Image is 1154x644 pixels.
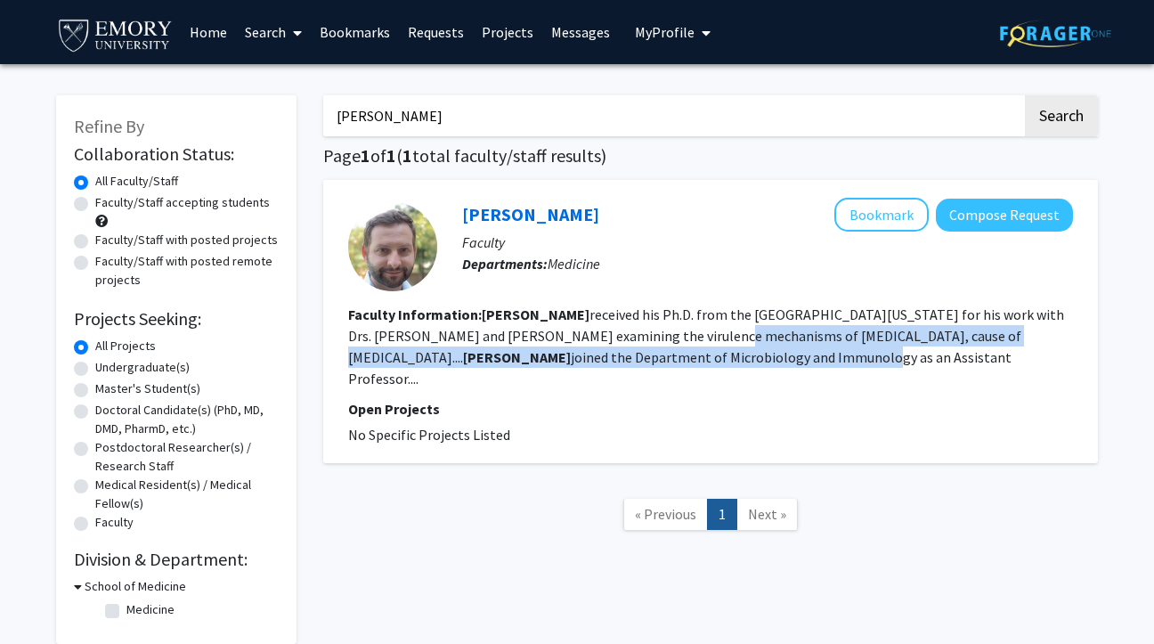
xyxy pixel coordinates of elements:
h2: Collaboration Status: [74,143,279,165]
a: Messages [542,1,619,63]
h1: Page of ( total faculty/staff results) [323,145,1098,167]
a: Bookmarks [311,1,399,63]
span: 1 [386,144,396,167]
p: Faculty [462,232,1073,253]
b: [PERSON_NAME] [482,306,589,323]
span: « Previous [635,505,696,523]
b: Faculty Information: [348,306,482,323]
img: Emory University Logo [56,14,175,54]
span: 1 [361,144,370,167]
button: Add Christopher LaRock to Bookmarks [834,198,929,232]
label: All Projects [95,337,156,355]
h3: School of Medicine [85,577,186,596]
label: All Faculty/Staff [95,172,178,191]
b: [PERSON_NAME] [463,348,571,366]
span: No Specific Projects Listed [348,426,510,444]
a: Projects [473,1,542,63]
span: Medicine [548,255,600,273]
label: Doctoral Candidate(s) (PhD, MD, DMD, PharmD, etc.) [95,401,279,438]
label: Master's Student(s) [95,379,200,398]
a: Requests [399,1,473,63]
button: Compose Request to Christopher LaRock [936,199,1073,232]
p: Open Projects [348,398,1073,420]
b: Departments: [462,255,548,273]
a: 1 [707,499,737,530]
iframe: Chat [13,564,76,631]
label: Faculty [95,513,134,532]
nav: Page navigation [323,481,1098,553]
h2: Division & Department: [74,549,279,570]
label: Faculty/Staff with posted projects [95,231,278,249]
input: Search Keywords [323,95,1022,136]
h2: Projects Seeking: [74,308,279,330]
a: Search [236,1,311,63]
label: Medical Resident(s) / Medical Fellow(s) [95,476,279,513]
span: Refine By [74,115,144,137]
label: Medicine [126,600,175,619]
a: [PERSON_NAME] [462,203,599,225]
img: ForagerOne Logo [1000,20,1111,47]
button: Search [1025,95,1098,136]
a: Previous Page [623,499,708,530]
span: My Profile [635,23,695,41]
label: Postdoctoral Researcher(s) / Research Staff [95,438,279,476]
label: Faculty/Staff with posted remote projects [95,252,279,289]
a: Home [181,1,236,63]
span: 1 [402,144,412,167]
span: Next » [748,505,786,523]
label: Undergraduate(s) [95,358,190,377]
fg-read-more: received his Ph.D. from the [GEOGRAPHIC_DATA][US_STATE] for his work with Drs. [PERSON_NAME] and ... [348,306,1064,387]
a: Next Page [736,499,798,530]
label: Faculty/Staff accepting students [95,193,270,212]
